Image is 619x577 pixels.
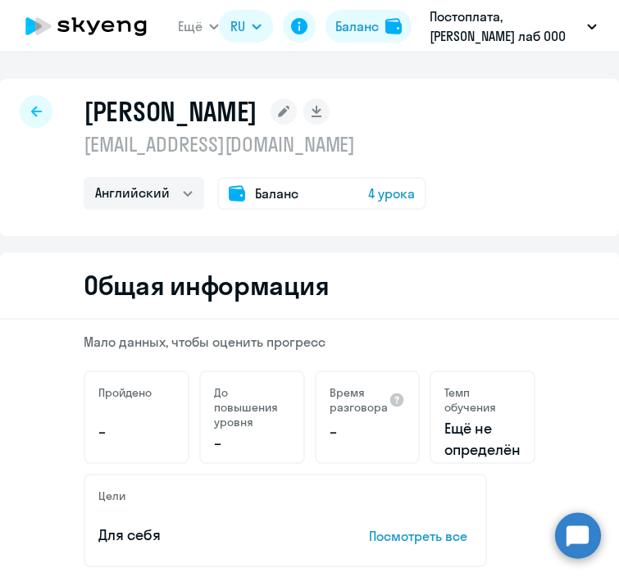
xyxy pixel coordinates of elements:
[330,385,389,415] h5: Время разговора
[444,385,521,415] h5: Темп обучения
[219,10,273,43] button: RU
[230,16,245,36] span: RU
[214,433,290,454] p: –
[84,269,329,302] h2: Общая информация
[214,385,290,429] h5: До повышения уровня
[421,7,605,46] button: Постоплата, [PERSON_NAME] лаб ООО
[84,131,426,157] p: [EMAIL_ADDRESS][DOMAIN_NAME]
[369,526,472,546] p: Посмотреть все
[84,333,535,351] p: Мало данных, чтобы оценить прогресс
[368,184,415,203] span: 4 урока
[84,95,257,128] h1: [PERSON_NAME]
[98,525,318,546] p: Для себя
[255,184,298,203] span: Баланс
[178,10,219,43] button: Ещё
[325,10,412,43] button: Балансbalance
[98,421,175,443] p: –
[385,18,402,34] img: balance
[98,385,152,400] h5: Пройдено
[178,16,203,36] span: Ещё
[330,421,406,443] p: –
[98,488,125,503] h5: Цели
[430,7,580,46] p: Постоплата, [PERSON_NAME] лаб ООО
[335,16,379,36] div: Баланс
[444,418,521,461] span: Ещё не определён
